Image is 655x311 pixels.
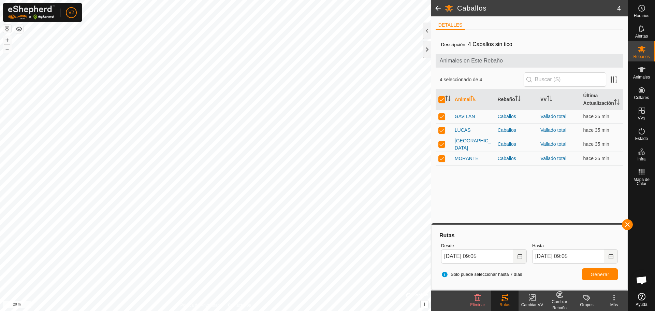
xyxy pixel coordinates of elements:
[441,242,527,249] label: Desde
[3,36,11,44] button: +
[455,137,492,152] span: [GEOGRAPHIC_DATA]
[440,57,619,65] span: Animales en Este Rebaño
[457,4,617,12] h2: Caballos
[497,127,535,134] div: Caballos
[614,100,620,106] p-sorticon: Activar para ordenar
[445,97,451,102] p-sorticon: Activar para ordenar
[582,268,618,280] button: Generar
[540,156,566,161] a: Vallado total
[515,97,521,102] p-sorticon: Activar para ordenar
[228,302,251,308] a: Contáctenos
[424,301,425,307] span: i
[180,302,220,308] a: Política de Privacidad
[532,242,618,249] label: Hasta
[634,14,649,18] span: Horarios
[634,96,649,100] span: Collares
[630,178,653,186] span: Mapa de Calor
[547,97,552,102] p-sorticon: Activar para ordenar
[455,113,475,120] span: GAVILAN
[637,157,645,161] span: Infra
[583,114,609,119] span: 29 ago 2025, 11:15
[519,302,546,308] div: Cambiar VV
[3,25,11,33] button: Restablecer Mapa
[635,34,648,38] span: Alertas
[3,45,11,53] button: –
[540,127,566,133] a: Vallado total
[540,114,566,119] a: Vallado total
[524,72,606,87] input: Buscar (S)
[438,231,621,240] div: Rutas
[455,127,471,134] span: LUCAS
[8,5,55,19] img: Logo Gallagher
[497,141,535,148] div: Caballos
[591,272,609,277] span: Generar
[604,249,618,264] button: Choose Date
[455,155,479,162] span: MORANTE
[440,76,524,83] span: 4 seleccionado de 4
[633,55,650,59] span: Rebaños
[546,299,573,311] div: Cambiar Rebaño
[540,141,566,147] a: Vallado total
[68,9,74,16] span: V2
[513,249,527,264] button: Choose Date
[538,89,581,110] th: VV
[491,302,519,308] div: Rutas
[15,25,23,33] button: Capas del Mapa
[421,300,428,308] button: i
[636,302,647,307] span: Ayuda
[436,22,465,30] li: DETALLES
[581,89,624,110] th: Última Actualización
[573,302,600,308] div: Grupos
[638,116,645,120] span: VVs
[497,155,535,162] div: Caballos
[470,302,485,307] span: Eliminar
[583,156,609,161] span: 29 ago 2025, 11:15
[600,302,628,308] div: Más
[495,89,538,110] th: Rebaño
[633,75,650,79] span: Animales
[452,89,495,110] th: Animal
[635,137,648,141] span: Estado
[583,127,609,133] span: 29 ago 2025, 11:15
[465,39,515,50] span: 4 Caballos sin tico
[441,42,465,47] label: Descripción
[497,113,535,120] div: Caballos
[441,271,522,278] span: Solo puede seleccionar hasta 7 días
[470,97,476,102] p-sorticon: Activar para ordenar
[617,3,621,13] span: 4
[628,290,655,309] a: Ayuda
[631,270,652,291] a: Chat abierto
[583,141,609,147] span: 29 ago 2025, 11:15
